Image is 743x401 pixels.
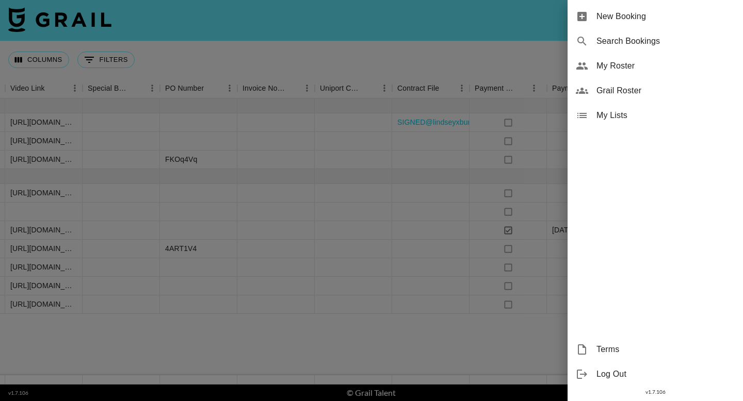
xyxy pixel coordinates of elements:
span: My Lists [596,109,735,122]
span: New Booking [596,10,735,23]
div: Search Bookings [568,29,743,54]
div: Terms [568,337,743,362]
span: Terms [596,343,735,356]
div: Grail Roster [568,78,743,103]
div: Log Out [568,362,743,387]
span: Grail Roster [596,85,735,97]
span: Search Bookings [596,35,735,47]
div: v 1.7.106 [568,387,743,397]
div: My Roster [568,54,743,78]
div: New Booking [568,4,743,29]
div: My Lists [568,103,743,128]
span: My Roster [596,60,735,72]
span: Log Out [596,368,735,380]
